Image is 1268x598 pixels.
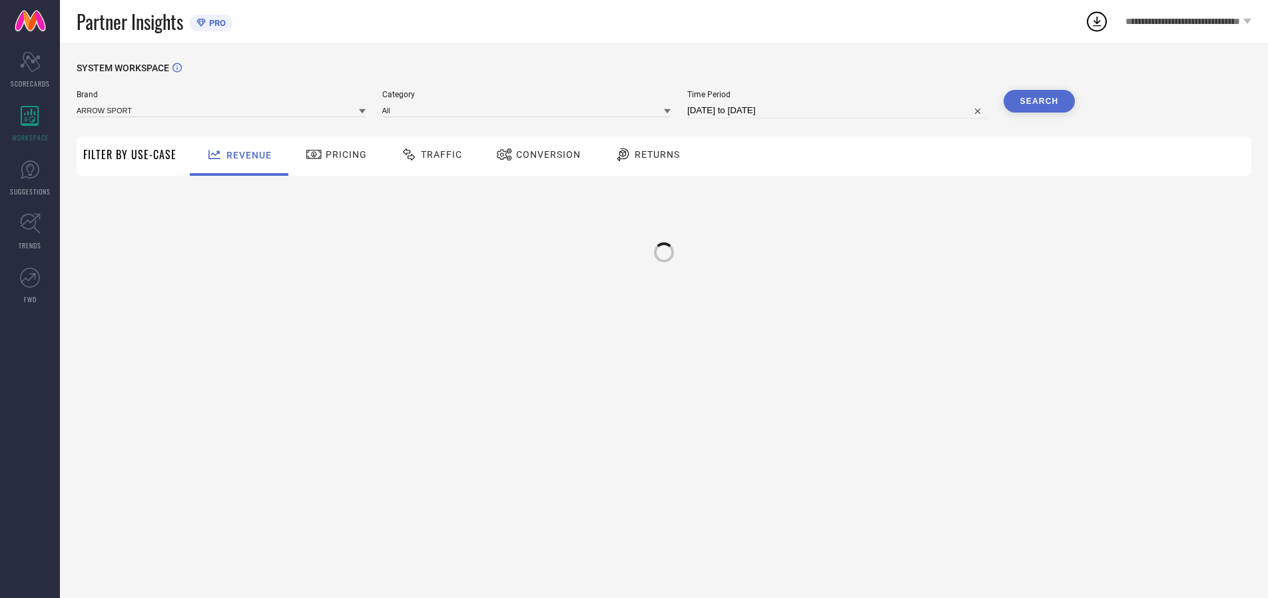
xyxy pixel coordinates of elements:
[77,63,169,73] span: SYSTEM WORKSPACE
[226,150,272,160] span: Revenue
[1085,9,1109,33] div: Open download list
[11,79,50,89] span: SCORECARDS
[12,133,49,143] span: WORKSPACE
[1004,90,1076,113] button: Search
[206,18,226,28] span: PRO
[326,149,367,160] span: Pricing
[687,90,987,99] span: Time Period
[382,90,671,99] span: Category
[83,147,176,162] span: Filter By Use-Case
[77,8,183,35] span: Partner Insights
[10,186,51,196] span: SUGGESTIONS
[635,149,680,160] span: Returns
[687,103,987,119] input: Select time period
[421,149,462,160] span: Traffic
[516,149,581,160] span: Conversion
[19,240,41,250] span: TRENDS
[24,294,37,304] span: FWD
[77,90,366,99] span: Brand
